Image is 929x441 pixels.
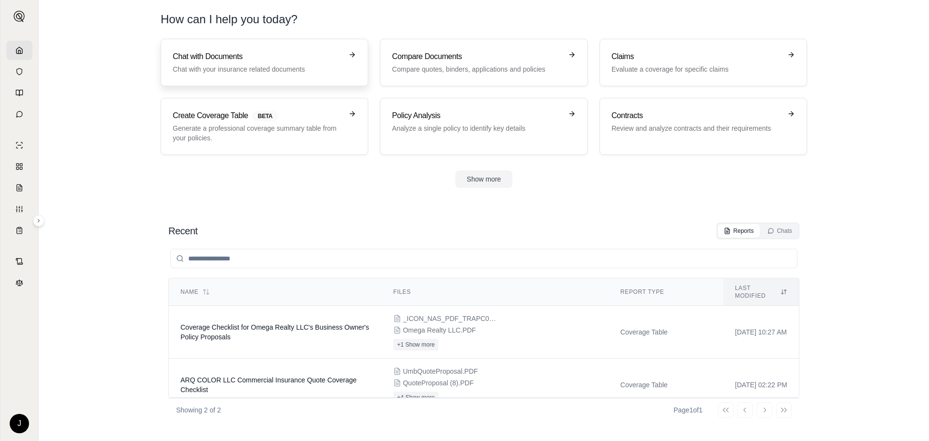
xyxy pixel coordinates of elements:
[6,178,32,198] a: Claim Coverage
[180,288,370,296] div: Name
[392,123,562,133] p: Analyze a single policy to identify key details
[10,7,29,26] button: Expand sidebar
[762,224,798,238] button: Chats
[10,414,29,433] div: J
[6,41,32,60] a: Home
[6,221,32,240] a: Coverage Table
[6,62,32,81] a: Documents Vault
[612,64,781,74] p: Evaluate a coverage for specific claims
[6,199,32,219] a: Custom Report
[612,123,781,133] p: Review and analyze contracts and their requirements
[380,98,587,155] a: Policy AnalysisAnalyze a single policy to identify key details
[168,224,197,238] h2: Recent
[599,98,807,155] a: ContractsReview and analyze contracts and their requirements
[6,252,32,271] a: Contract Analysis
[173,110,343,122] h3: Create Coverage Table
[403,378,474,388] span: QuoteProposal (8).PDF
[392,51,562,62] h3: Compare Documents
[612,110,781,122] h3: Contracts
[180,323,369,341] span: Coverage Checklist for Omega Realty LLC's Business Owner's Policy Proposals
[252,111,278,122] span: BETA
[173,51,343,62] h3: Chat with Documents
[393,339,439,350] button: +1 Show more
[723,359,799,411] td: [DATE] 02:22 PM
[14,11,25,22] img: Expand sidebar
[674,405,703,415] div: Page 1 of 1
[718,224,760,238] button: Reports
[724,227,754,235] div: Reports
[161,98,368,155] a: Create Coverage TableBETAGenerate a professional coverage summary table from your policies.
[6,136,32,155] a: Single Policy
[403,325,476,335] span: Omega Realty LLC.PDF
[382,278,609,306] th: Files
[173,123,343,143] p: Generate a professional coverage summary table from your policies.
[180,376,357,394] span: ARQ COLOR LLC Commercial Insurance Quote Coverage Checklist
[392,64,562,74] p: Compare quotes, binders, applications and policies
[609,278,723,306] th: Report Type
[767,227,792,235] div: Chats
[6,105,32,124] a: Chat
[403,314,500,323] span: _ICON_NAS_PDF_TRAPC0PRD202507241432367994626080.PDF
[735,284,787,300] div: Last modified
[380,39,587,86] a: Compare DocumentsCompare quotes, binders, applications and policies
[176,405,221,415] p: Showing 2 of 2
[392,110,562,122] h3: Policy Analysis
[33,215,45,227] button: Expand sidebar
[609,306,723,359] td: Coverage Table
[6,157,32,176] a: Policy Comparisons
[403,366,478,376] span: UmbQuoteProposal.PDF
[723,306,799,359] td: [DATE] 10:27 AM
[6,83,32,103] a: Prompt Library
[6,273,32,292] a: Legal Search Engine
[161,12,807,27] h1: How can I help you today?
[612,51,781,62] h3: Claims
[173,64,343,74] p: Chat with your insurance related documents
[455,170,513,188] button: Show more
[393,392,439,403] button: +4 Show more
[161,39,368,86] a: Chat with DocumentsChat with your insurance related documents
[599,39,807,86] a: ClaimsEvaluate a coverage for specific claims
[609,359,723,411] td: Coverage Table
